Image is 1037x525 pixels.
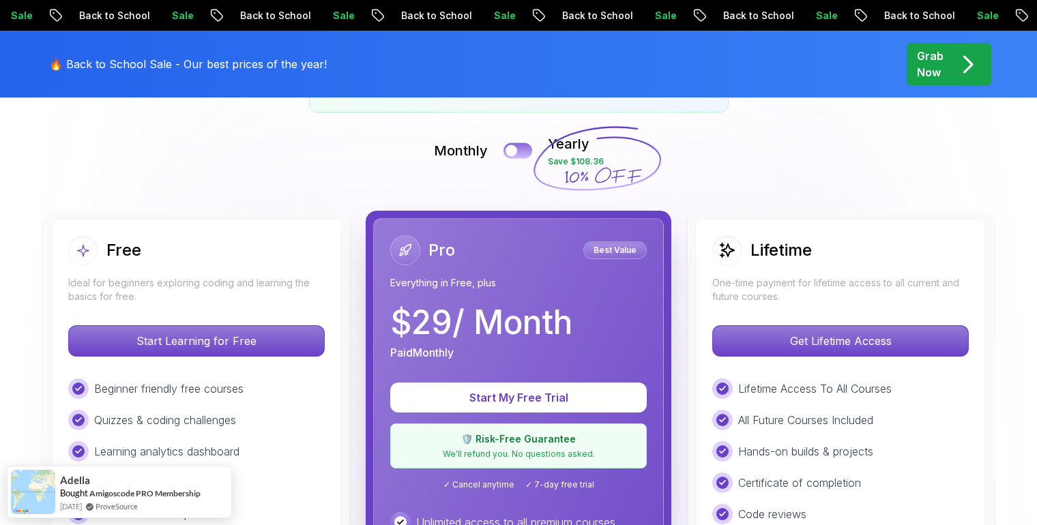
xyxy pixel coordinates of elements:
a: Start My Free Trial [390,391,647,404]
p: Back to School [68,9,160,22]
p: Certificate of completion [738,475,861,491]
p: Start Learning for Free [69,326,324,356]
span: Adella [60,475,90,486]
p: Grab Now [917,48,944,80]
p: Learning analytics dashboard [94,443,239,460]
p: Sale [965,9,1009,22]
p: Back to School [873,9,965,22]
p: Sale [160,9,204,22]
p: Best Value [585,243,645,257]
p: We'll refund you. No questions asked. [399,449,638,460]
p: Sale [482,9,526,22]
p: Back to School [551,9,643,22]
button: Start Learning for Free [68,325,325,357]
h2: Pro [428,239,455,261]
p: One-time payment for lifetime access to all current and future courses. [712,276,969,303]
h2: Lifetime [750,239,812,261]
p: Quizzes & coding challenges [94,412,236,428]
p: Everything in Free, plus [390,276,647,290]
button: Start My Free Trial [390,382,647,412]
p: Beginner friendly free courses [94,380,244,397]
span: [DATE] [60,500,82,512]
p: Lifetime Access To All Courses [738,380,892,397]
button: Get Lifetime Access [712,325,969,357]
img: provesource social proof notification image [11,470,55,514]
p: Ideal for beginners exploring coding and learning the basics for free. [68,276,325,303]
a: Start Learning for Free [68,334,325,348]
h2: Free [106,239,141,261]
a: Get Lifetime Access [712,334,969,348]
p: Back to School [390,9,482,22]
p: Start My Free Trial [407,389,630,406]
span: Bought [60,487,88,498]
p: Get Lifetime Access [713,326,968,356]
p: Back to School [229,9,321,22]
p: $ 29 / Month [390,306,572,339]
span: ✓ 7-day free trial [525,479,594,490]
p: Paid Monthly [390,344,454,361]
span: ✓ Cancel anytime [443,479,514,490]
p: Back to School [712,9,804,22]
p: All Future Courses Included [738,412,873,428]
p: Code reviews [738,506,806,522]
a: ProveSource [96,500,138,512]
p: Sale [804,9,848,22]
p: Monthly [434,141,488,160]
a: Amigoscode PRO Membership [89,488,201,498]
p: Hands-on builds & projects [738,443,873,460]
p: 🛡️ Risk-Free Guarantee [399,432,638,446]
p: Sale [321,9,365,22]
p: 🔥 Back to School Sale - Our best prices of the year! [49,56,327,72]
p: Sale [643,9,687,22]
